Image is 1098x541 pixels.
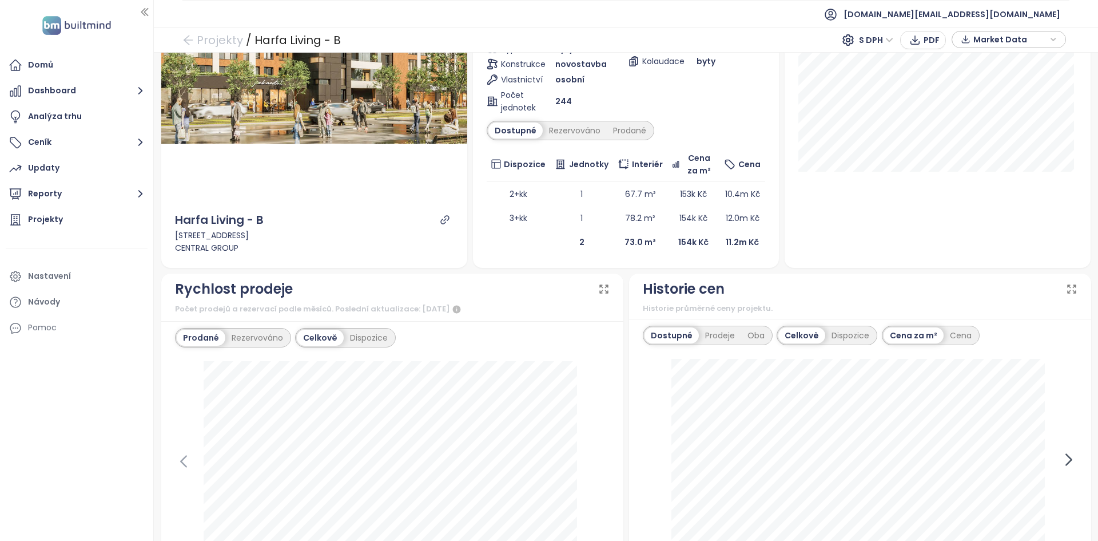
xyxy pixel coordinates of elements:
[175,229,453,242] div: [STREET_ADDRESS]
[175,278,293,300] div: Rychlost prodeje
[28,321,57,335] div: Pomoc
[643,303,1077,314] div: Historie průměrné ceny projektu.
[555,95,572,108] span: 244
[624,236,656,248] b: 73.0 m²
[679,212,707,224] span: 154k Kč
[6,317,148,339] div: Pomoc
[175,211,264,229] div: Harfa Living - B
[973,31,1047,48] span: Market Data
[28,161,59,175] div: Updaty
[182,34,194,46] span: arrow-left
[607,123,653,139] div: Prodané
[28,269,71,283] div: Nastavení
[6,265,148,288] a: Nastavení
[645,327,699,343] div: Dostupné
[440,215,450,225] a: link
[297,330,344,346] div: Celkově
[555,73,584,86] span: osobní
[550,182,613,206] td: 1
[28,212,63,227] div: Projekty
[39,14,114,37] img: logo
[680,188,707,200] span: 153k Kč
[487,206,551,230] td: 3+kk
[6,208,148,231] a: Projekty
[28,109,82,124] div: Analýza trhu
[501,89,535,114] span: Počet jednotek
[859,31,893,49] span: S DPH
[944,327,978,343] div: Cena
[726,212,759,224] span: 12.0m Kč
[726,236,759,248] b: 11.2m Kč
[487,182,551,206] td: 2+kk
[6,105,148,128] a: Analýza trhu
[825,327,876,343] div: Dispozice
[6,183,148,206] button: Reporty
[900,31,946,49] button: PDF
[555,58,607,70] span: novostavba
[697,55,715,68] span: byty
[344,330,394,346] div: Dispozice
[488,123,543,139] div: Dostupné
[6,157,148,180] a: Updaty
[177,330,225,346] div: Prodané
[225,330,289,346] div: Rezervováno
[254,30,341,50] div: Harfa Living - B
[501,73,535,86] span: Vlastnictví
[28,58,53,72] div: Domů
[579,236,584,248] b: 2
[958,31,1060,48] div: button
[175,303,610,317] div: Počet prodejů a rezervací podle měsíců. Poslední aktualizace: [DATE]
[28,295,60,309] div: Návody
[683,152,715,177] span: Cena za m²
[884,327,944,343] div: Cena za m²
[738,158,761,171] span: Cena
[778,327,825,343] div: Celkově
[6,80,148,102] button: Dashboard
[182,30,243,50] a: arrow-left Projekty
[246,30,252,50] div: /
[6,131,148,154] button: Ceník
[642,55,677,68] span: Kolaudace
[6,54,148,77] a: Domů
[699,327,741,343] div: Prodeje
[613,182,667,206] td: 67.7 m²
[550,206,613,230] td: 1
[543,123,607,139] div: Rezervováno
[175,242,453,254] div: CENTRAL GROUP
[741,327,771,343] div: Oba
[924,34,940,46] span: PDF
[504,158,546,171] span: Dispozice
[632,158,663,171] span: Interiér
[613,206,667,230] td: 78.2 m²
[569,158,608,171] span: Jednotky
[844,1,1060,28] span: [DOMAIN_NAME][EMAIL_ADDRESS][DOMAIN_NAME]
[678,236,709,248] b: 154k Kč
[501,58,535,70] span: Konstrukce
[643,278,725,300] div: Historie cen
[6,291,148,314] a: Návody
[725,188,760,200] span: 10.4m Kč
